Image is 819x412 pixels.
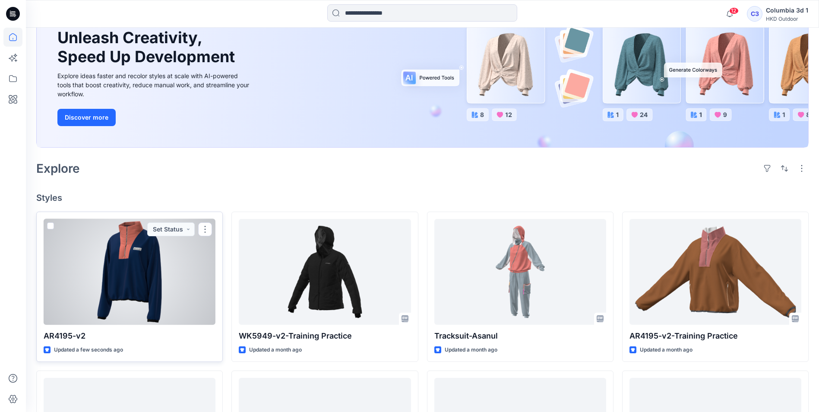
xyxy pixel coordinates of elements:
[54,345,123,355] p: Updated a few seconds ago
[434,219,606,325] a: Tracksuit-Asanul
[36,193,809,203] h4: Styles
[44,330,215,342] p: AR4195-v2
[36,162,80,175] h2: Explore
[766,5,808,16] div: Columbia 3d 1
[57,71,252,98] div: Explore ideas faster and recolor styles at scale with AI-powered tools that boost creativity, red...
[766,16,808,22] div: HKD Outdoor
[57,109,252,126] a: Discover more
[629,219,801,325] a: AR4195-v2-Training Practice
[57,109,116,126] button: Discover more
[729,7,739,14] span: 12
[747,6,762,22] div: C3
[445,345,497,355] p: Updated a month ago
[249,345,302,355] p: Updated a month ago
[44,219,215,325] a: AR4195-v2
[239,330,411,342] p: WK5949-v2-Training Practice
[239,219,411,325] a: WK5949-v2-Training Practice
[434,330,606,342] p: Tracksuit-Asanul
[640,345,693,355] p: Updated a month ago
[629,330,801,342] p: AR4195-v2-Training Practice
[57,29,239,66] h1: Unleash Creativity, Speed Up Development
